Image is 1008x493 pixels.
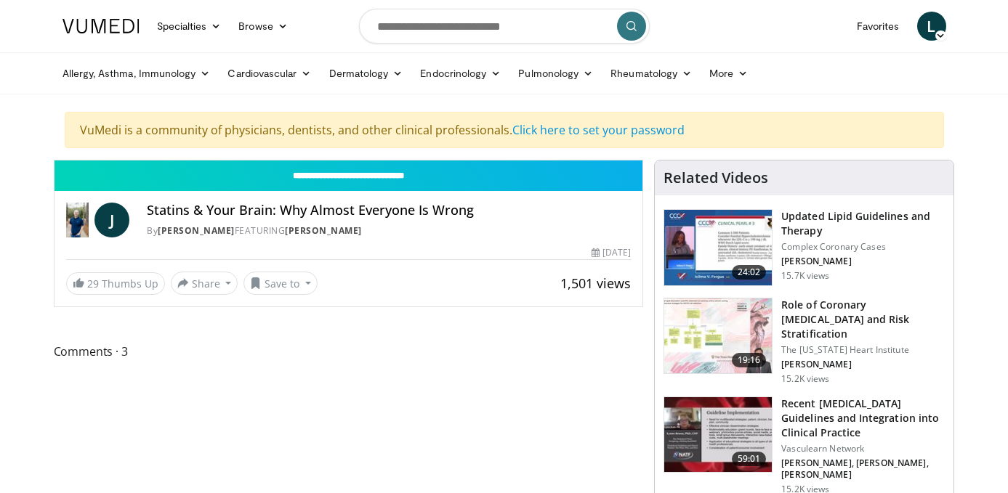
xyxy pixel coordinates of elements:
h3: Updated Lipid Guidelines and Therapy [781,209,945,238]
span: Comments 3 [54,342,644,361]
a: More [701,59,757,88]
p: 15.2K views [781,373,829,385]
p: Vasculearn Network [781,443,945,455]
a: Click here to set your password [512,122,685,138]
p: [PERSON_NAME], [PERSON_NAME], [PERSON_NAME] [781,457,945,481]
p: 15.7K views [781,270,829,282]
a: Specialties [148,12,230,41]
h3: Role of Coronary [MEDICAL_DATA] and Risk Stratification [781,298,945,341]
p: [PERSON_NAME] [781,256,945,267]
p: Complex Coronary Cases [781,241,945,253]
a: [PERSON_NAME] [285,224,362,237]
img: VuMedi Logo [63,19,140,33]
a: 29 Thumbs Up [66,272,165,295]
h3: Recent [MEDICAL_DATA] Guidelines and Integration into Clinical Practice [781,396,945,440]
a: 19:16 Role of Coronary [MEDICAL_DATA] and Risk Stratification The [US_STATE] Heart Institute [PER... [664,298,945,385]
h4: Statins & Your Brain: Why Almost Everyone Is Wrong [147,203,631,219]
button: Save to [243,272,318,295]
div: By FEATURING [147,224,631,237]
a: Browse [230,12,297,41]
p: [PERSON_NAME] [781,359,945,370]
a: L [917,12,946,41]
a: J [94,203,129,237]
img: 77f671eb-9394-4acc-bc78-a9f077f94e00.150x105_q85_crop-smart_upscale.jpg [664,210,772,285]
img: 1efa8c99-7b8a-4ab5-a569-1c219ae7bd2c.150x105_q85_crop-smart_upscale.jpg [664,298,772,374]
a: Dermatology [320,59,412,88]
div: [DATE] [592,246,631,259]
span: 1,501 views [560,274,631,292]
span: 59:01 [732,452,767,466]
a: Allergy, Asthma, Immunology [54,59,219,88]
span: 24:02 [732,265,767,280]
a: [PERSON_NAME] [158,224,235,237]
h4: Related Videos [664,169,768,187]
a: Rheumatology [602,59,701,88]
span: 19:16 [732,353,767,367]
a: Cardiovascular [219,59,320,88]
div: VuMedi is a community of physicians, dentists, and other clinical professionals. [65,112,944,148]
p: The [US_STATE] Heart Institute [781,344,945,356]
span: 29 [87,277,99,290]
input: Search topics, interventions [359,9,650,44]
button: Share [171,272,238,295]
a: Favorites [848,12,908,41]
img: 87825f19-cf4c-4b91-bba1-ce218758c6bb.150x105_q85_crop-smart_upscale.jpg [664,397,772,473]
img: Dr. Jordan Rennicke [66,203,89,237]
a: Pulmonology [509,59,602,88]
a: 24:02 Updated Lipid Guidelines and Therapy Complex Coronary Cases [PERSON_NAME] 15.7K views [664,209,945,286]
a: Endocrinology [411,59,509,88]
